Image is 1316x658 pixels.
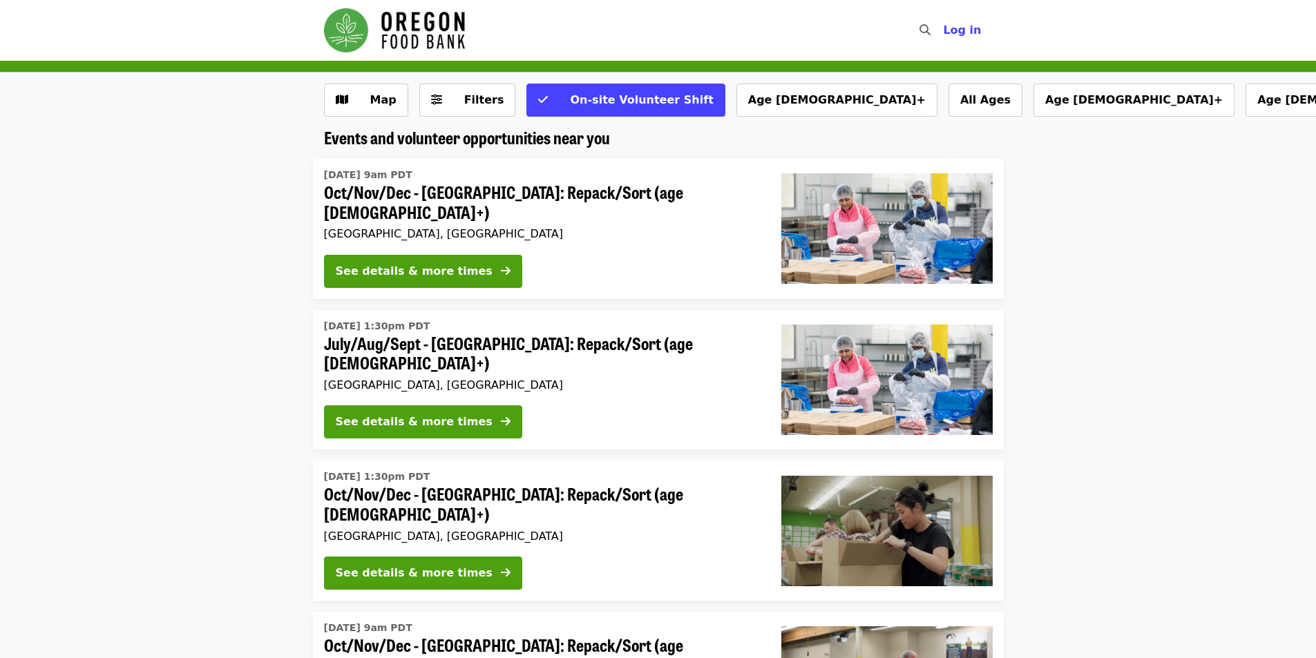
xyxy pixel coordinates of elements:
[781,325,993,435] img: July/Aug/Sept - Beaverton: Repack/Sort (age 10+) organized by Oregon Food Bank
[781,476,993,586] img: Oct/Nov/Dec - Portland: Repack/Sort (age 8+) organized by Oregon Food Bank
[948,84,1022,117] button: All Ages
[324,319,430,333] time: [DATE] 1:30pm PDT
[324,557,522,590] button: See details & more times
[932,17,992,44] button: Log in
[336,263,493,280] div: See details & more times
[313,461,1004,601] a: See details for "Oct/Nov/Dec - Portland: Repack/Sort (age 8+)"
[526,84,725,117] button: On-site Volunteer Shift
[324,168,412,182] time: [DATE] 9am PDT
[324,84,408,117] button: Show map view
[324,182,759,222] span: Oct/Nov/Dec - [GEOGRAPHIC_DATA]: Repack/Sort (age [DEMOGRAPHIC_DATA]+)
[1033,84,1234,117] button: Age [DEMOGRAPHIC_DATA]+
[943,23,981,37] span: Log in
[324,227,759,240] div: [GEOGRAPHIC_DATA], [GEOGRAPHIC_DATA]
[431,93,442,106] i: sliders-h icon
[324,378,759,391] div: [GEOGRAPHIC_DATA], [GEOGRAPHIC_DATA]
[736,84,937,117] button: Age [DEMOGRAPHIC_DATA]+
[324,484,759,524] span: Oct/Nov/Dec - [GEOGRAPHIC_DATA]: Repack/Sort (age [DEMOGRAPHIC_DATA]+)
[464,93,504,106] span: Filters
[324,333,759,374] span: July/Aug/Sept - [GEOGRAPHIC_DATA]: Repack/Sort (age [DEMOGRAPHIC_DATA]+)
[538,93,548,106] i: check icon
[324,621,412,635] time: [DATE] 9am PDT
[324,8,465,52] img: Oregon Food Bank - Home
[501,264,511,278] i: arrow-right icon
[501,415,511,428] i: arrow-right icon
[336,414,493,430] div: See details & more times
[336,93,348,106] i: map icon
[370,93,397,106] span: Map
[419,84,516,117] button: Filters (0 selected)
[939,14,950,47] input: Search
[313,159,1004,299] a: See details for "Oct/Nov/Dec - Beaverton: Repack/Sort (age 10+)"
[781,173,993,284] img: Oct/Nov/Dec - Beaverton: Repack/Sort (age 10+) organized by Oregon Food Bank
[324,125,610,149] span: Events and volunteer opportunities near you
[501,566,511,579] i: arrow-right icon
[324,405,522,438] button: See details & more times
[324,470,430,484] time: [DATE] 1:30pm PDT
[324,530,759,543] div: [GEOGRAPHIC_DATA], [GEOGRAPHIC_DATA]
[313,310,1004,450] a: See details for "July/Aug/Sept - Beaverton: Repack/Sort (age 10+)"
[324,255,522,288] button: See details & more times
[570,93,713,106] span: On-site Volunteer Shift
[919,23,931,37] i: search icon
[336,565,493,581] div: See details & more times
